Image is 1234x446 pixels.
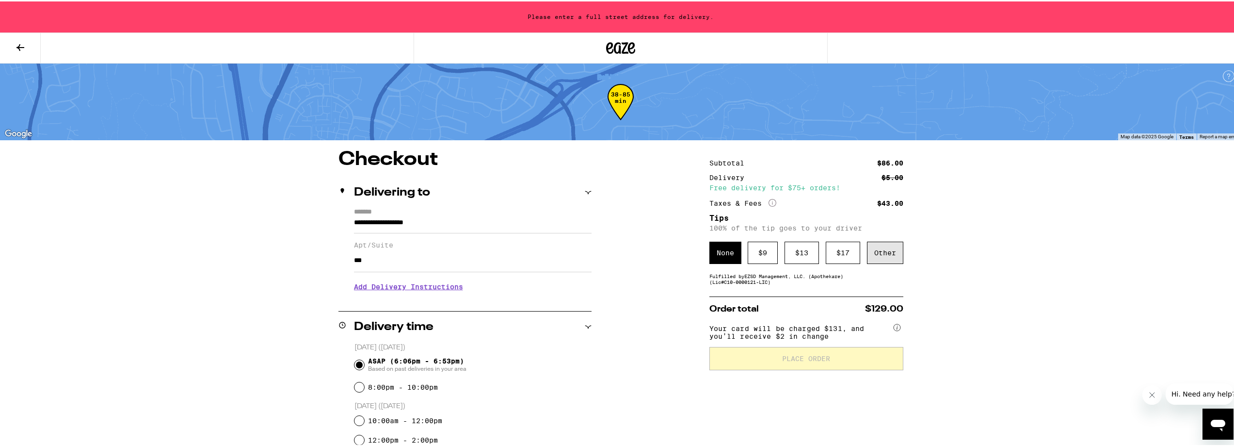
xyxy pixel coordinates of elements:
[354,342,592,351] p: [DATE] ([DATE])
[354,274,592,297] h3: Add Delivery Instructions
[709,320,892,339] span: Your card will be charged $131, and you’ll receive $2 in change
[2,126,34,139] a: Open this area in Google Maps (opens a new window)
[709,303,759,312] span: Order total
[354,320,433,331] h2: Delivery time
[6,7,70,15] span: Hi. Need any help?
[368,363,466,371] span: Based on past deliveries in your area
[354,297,592,304] p: We'll contact you at [PHONE_NUMBER] when we arrive
[709,240,741,263] div: None
[748,240,778,263] div: $ 9
[709,346,903,369] button: Place Order
[368,356,466,371] span: ASAP (6:06pm - 6:53pm)
[865,303,903,312] span: $129.00
[1179,132,1194,138] a: Terms
[709,183,903,190] div: Free delivery for $75+ orders!
[354,185,430,197] h2: Delivering to
[782,354,830,361] span: Place Order
[608,90,634,126] div: 38-85 min
[1142,384,1162,403] iframe: Close message
[338,149,592,168] h1: Checkout
[709,272,903,283] div: Fulfilled by EZSD Management, LLC. (Apothekare) (Lic# C10-0000121-LIC )
[709,223,903,231] p: 100% of the tip goes to your driver
[2,126,34,139] img: Google
[368,415,442,423] label: 10:00am - 12:00pm
[826,240,860,263] div: $ 17
[785,240,819,263] div: $ 13
[709,213,903,221] h5: Tips
[1202,407,1234,438] iframe: Button to launch messaging window
[867,240,903,263] div: Other
[1121,132,1173,138] span: Map data ©2025 Google
[709,158,751,165] div: Subtotal
[709,198,776,206] div: Taxes & Fees
[354,240,592,248] label: Apt/Suite
[368,435,438,443] label: 12:00pm - 2:00pm
[1166,382,1234,403] iframe: Message from company
[368,382,438,390] label: 8:00pm - 10:00pm
[877,198,903,205] div: $43.00
[354,400,592,410] p: [DATE] ([DATE])
[709,173,751,180] div: Delivery
[881,173,903,180] div: $5.00
[877,158,903,165] div: $86.00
